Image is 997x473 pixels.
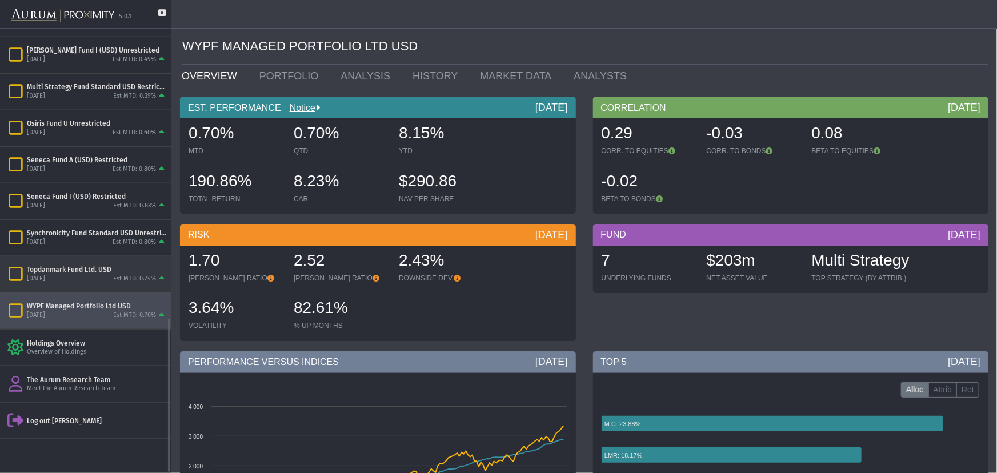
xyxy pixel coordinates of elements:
[27,129,45,137] div: [DATE]
[189,194,282,203] div: TOTAL RETURN
[113,275,156,283] div: Est MTD: 0.74%
[602,170,695,194] div: -0.02
[602,194,695,203] div: BETA TO BONDS
[948,355,980,368] div: [DATE]
[27,238,45,247] div: [DATE]
[189,297,282,321] div: 3.64%
[535,228,568,242] div: [DATE]
[189,404,203,410] text: 4 000
[604,452,643,459] text: LMR: 18.17%
[113,92,156,101] div: Est MTD: 0.39%
[812,250,910,274] div: Multi Strategy
[11,3,114,28] img: Aurum-Proximity%20white.svg
[332,65,404,87] a: ANALYSIS
[27,375,167,384] div: The Aurum Research Team
[189,124,234,142] span: 0.70%
[281,102,320,114] div: Notice
[189,274,282,283] div: [PERSON_NAME] RATIO
[294,274,387,283] div: [PERSON_NAME] RATIO
[27,384,167,393] div: Meet the Aurum Research Team
[294,124,339,142] span: 0.70%
[294,250,387,274] div: 2.52
[294,146,387,155] div: QTD
[593,224,989,246] div: FUND
[180,97,576,118] div: EST. PERFORMANCE
[27,55,45,64] div: [DATE]
[180,351,576,373] div: PERFORMANCE VERSUS INDICES
[399,170,493,194] div: $290.86
[707,274,800,283] div: NET ASSET VALUE
[113,55,156,64] div: Est MTD: 0.49%
[119,13,131,21] div: 5.0.1
[113,202,156,210] div: Est MTD: 0.83%
[27,191,167,201] div: Seneca Fund I (USD) Restricted
[189,146,282,155] div: MTD
[27,165,45,174] div: [DATE]
[602,146,695,155] div: CORR. TO EQUITIES
[399,194,493,203] div: NAV PER SHARE
[113,238,156,247] div: Est MTD: 0.80%
[189,463,203,470] text: 2 000
[180,224,576,246] div: RISK
[707,122,800,146] div: -0.03
[956,382,979,398] label: Ret
[901,382,928,398] label: Alloc
[535,355,568,368] div: [DATE]
[399,250,493,274] div: 2.43%
[27,416,167,425] div: Log out [PERSON_NAME]
[707,250,800,274] div: $203m
[948,228,980,242] div: [DATE]
[113,129,156,137] div: Est MTD: 0.60%
[593,351,989,373] div: TOP 5
[812,274,910,283] div: TOP STRATEGY (BY ATTRIB.)
[404,65,471,87] a: HISTORY
[604,420,641,427] text: M C: 23.88%
[812,122,906,146] div: 0.08
[294,321,387,330] div: % UP MONTHS
[27,275,45,283] div: [DATE]
[812,146,906,155] div: BETA TO EQUITIES
[189,250,282,274] div: 1.70
[948,101,980,114] div: [DATE]
[602,124,633,142] span: 0.29
[173,65,251,87] a: OVERVIEW
[27,348,167,356] div: Overview of Holdings
[602,274,695,283] div: UNDERLYING FUNDS
[27,339,167,348] div: Holdings Overview
[251,65,333,87] a: PORTFOLIO
[593,97,989,118] div: CORRELATION
[27,118,167,127] div: Osiris Fund U Unrestricted
[27,202,45,210] div: [DATE]
[399,274,493,283] div: DOWNSIDE DEV.
[113,311,156,320] div: Est MTD: 0.70%
[27,82,167,91] div: Multi Strategy Fund Standard USD Restricted
[189,170,282,194] div: 190.86%
[189,434,203,440] text: 3 000
[602,250,695,274] div: 7
[535,101,568,114] div: [DATE]
[189,321,282,330] div: VOLATILITY
[281,103,315,113] a: Notice
[27,301,167,310] div: WYPF Managed Portfolio Ltd USD
[182,29,988,65] div: WYPF MANAGED PORTFOLIO LTD USD
[707,146,800,155] div: CORR. TO BONDS
[27,228,167,237] div: Synchronicity Fund Standard USD Unrestricted
[399,122,493,146] div: 8.15%
[928,382,958,398] label: Attrib
[27,264,167,274] div: Topdanmark Fund Ltd. USD
[565,65,640,87] a: ANALYSTS
[27,45,167,54] div: [PERSON_NAME] Fund I (USD) Unrestricted
[399,146,493,155] div: YTD
[27,311,45,320] div: [DATE]
[294,194,387,203] div: CAR
[27,155,167,164] div: Seneca Fund A (USD) Restricted
[294,297,387,321] div: 82.61%
[27,92,45,101] div: [DATE]
[113,165,156,174] div: Est MTD: 0.80%
[294,170,387,194] div: 8.23%
[471,65,565,87] a: MARKET DATA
